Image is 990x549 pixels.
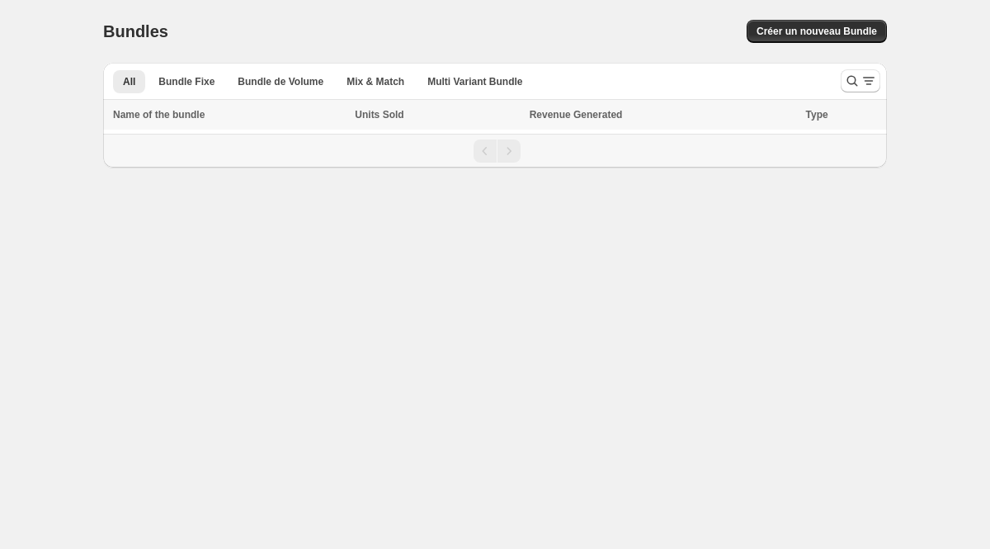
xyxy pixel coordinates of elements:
[841,69,880,92] button: Search and filter results
[355,106,420,123] button: Units Sold
[103,21,168,41] h1: Bundles
[747,20,887,43] button: Créer un nouveau Bundle
[238,75,323,88] span: Bundle de Volume
[158,75,214,88] span: Bundle Fixe
[355,106,403,123] span: Units Sold
[427,75,522,88] span: Multi Variant Bundle
[757,25,877,38] span: Créer un nouveau Bundle
[103,134,887,168] nav: Pagination
[530,106,623,123] span: Revenue Generated
[806,106,877,123] div: Type
[113,106,345,123] div: Name of the bundle
[530,106,639,123] button: Revenue Generated
[123,75,135,88] span: All
[346,75,404,88] span: Mix & Match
